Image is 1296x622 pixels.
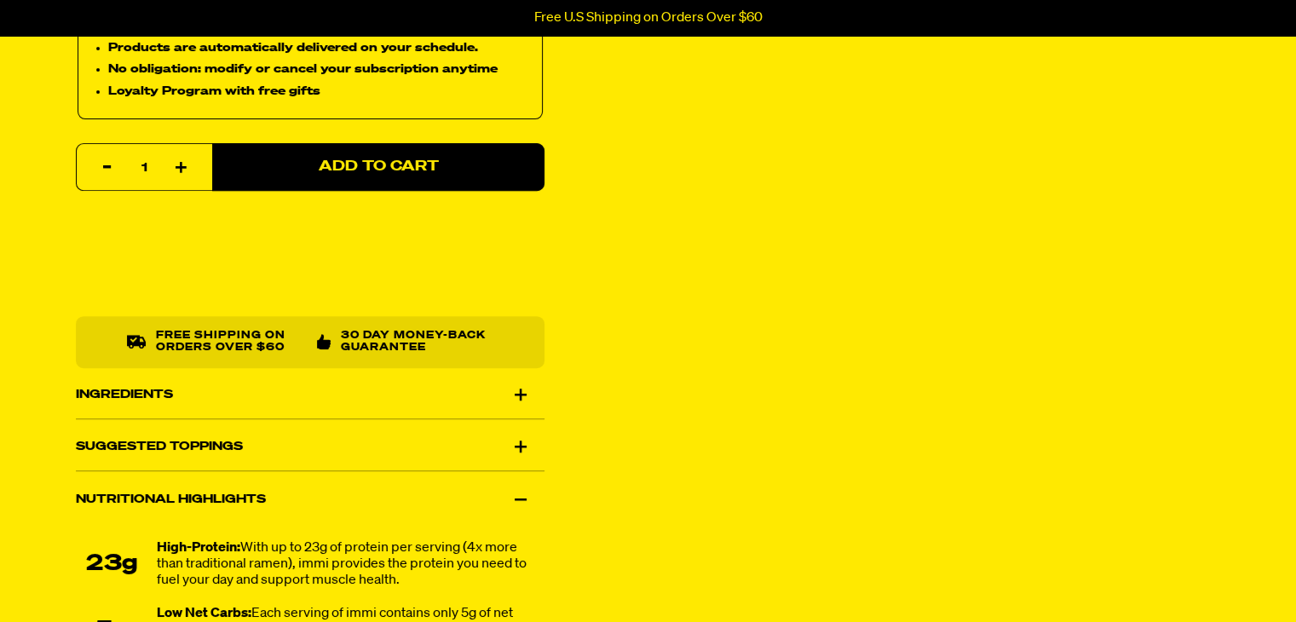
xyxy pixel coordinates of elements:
li: Loyalty Program with free gifts [108,83,529,101]
div: With up to 23g of protein per serving (4x more than traditional ramen), immi provides the protein... [157,540,544,590]
p: Free shipping on orders over $60 [155,330,302,354]
div: 23g [76,552,148,578]
div: Suggested Toppings [76,423,544,470]
div: Ingredients [76,371,544,418]
p: Free U.S Shipping on Orders Over $60 [534,10,763,26]
button: Add to Cart [212,143,544,191]
input: quantity [87,144,202,192]
strong: High-Protein: [157,541,240,555]
div: Nutritional Highlights [76,475,544,523]
p: 30 Day Money-Back Guarantee [341,330,493,354]
span: Add to Cart [318,160,438,175]
li: No obligation: modify or cancel your subscription anytime [108,60,529,79]
strong: Low Net Carbs: [157,607,251,620]
li: Products are automatically delivered on your schedule. [108,38,529,57]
